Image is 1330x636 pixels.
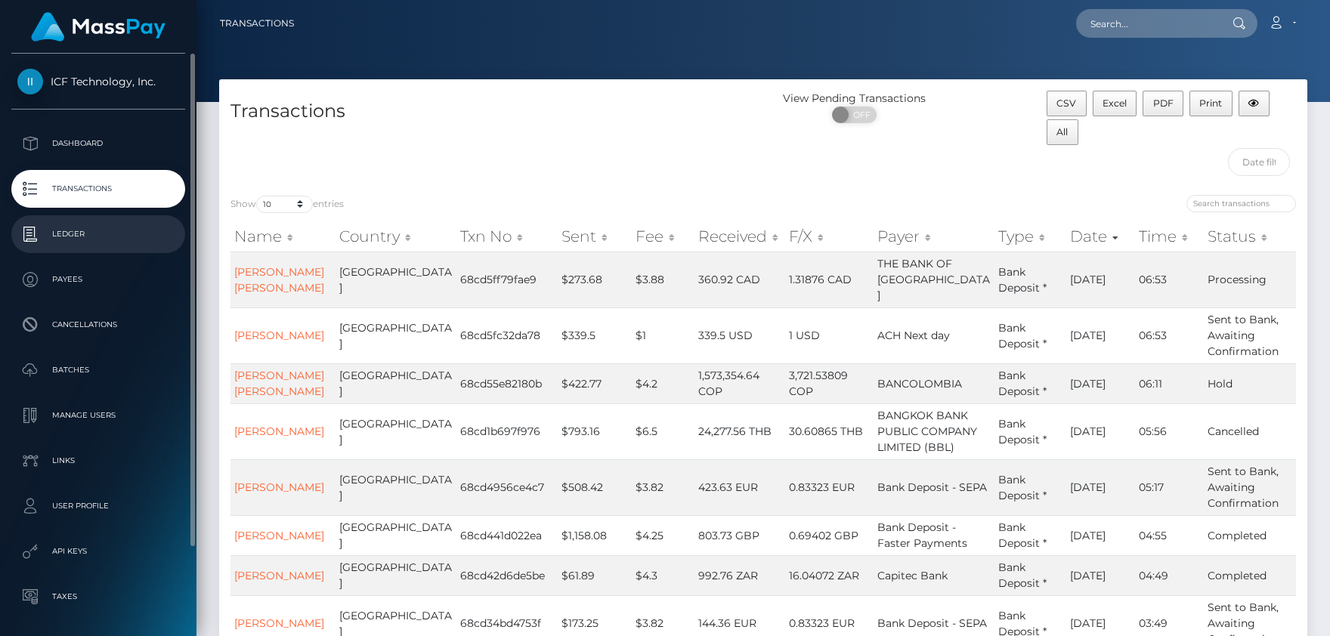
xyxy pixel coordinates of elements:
button: Print [1189,91,1233,116]
a: User Profile [11,487,185,525]
td: [DATE] [1066,252,1135,307]
th: Type: activate to sort column ascending [994,221,1066,252]
td: 30.60865 THB [785,403,874,459]
span: Capitec Bank [877,569,948,582]
a: Taxes [11,578,185,616]
span: BANGKOK BANK PUBLIC COMPANY LIMITED (BBL) [877,409,977,454]
span: BANCOLOMBIA [877,377,962,391]
td: [DATE] [1066,307,1135,363]
span: Bank Deposit - Faster Payments [877,520,967,550]
td: $273.68 [558,252,632,307]
td: 06:53 [1135,307,1205,363]
input: Search... [1076,9,1218,38]
button: Column visibility [1239,91,1270,116]
td: $61.89 [558,555,632,595]
span: Bank Deposit - SEPA [877,480,987,494]
td: Sent to Bank, Awaiting Confirmation [1204,307,1296,363]
td: 803.73 GBP [694,515,785,555]
a: Dashboard [11,125,185,162]
button: PDF [1143,91,1183,116]
span: All [1056,126,1068,137]
td: $6.5 [632,403,694,459]
td: 339.5 USD [694,307,785,363]
td: Bank Deposit * [994,363,1066,403]
td: $339.5 [558,307,632,363]
p: Transactions [17,178,179,200]
th: F/X: activate to sort column ascending [785,221,874,252]
td: 05:56 [1135,403,1205,459]
button: Excel [1093,91,1137,116]
span: CSV [1056,97,1076,109]
span: OFF [840,107,878,123]
a: Batches [11,351,185,389]
th: Sent: activate to sort column ascending [558,221,632,252]
td: 06:53 [1135,252,1205,307]
span: PDF [1153,97,1174,109]
td: $3.88 [632,252,694,307]
span: Excel [1103,97,1127,109]
td: Sent to Bank, Awaiting Confirmation [1204,459,1296,515]
td: [GEOGRAPHIC_DATA] [336,363,456,403]
td: 06:11 [1135,363,1205,403]
a: Transactions [220,8,294,39]
a: [PERSON_NAME] [234,480,324,494]
td: [GEOGRAPHIC_DATA] [336,307,456,363]
td: 992.76 ZAR [694,555,785,595]
td: 68cd441d022ea [456,515,558,555]
td: Completed [1204,515,1296,555]
a: Manage Users [11,397,185,434]
td: Hold [1204,363,1296,403]
a: Ledger [11,215,185,253]
td: 04:55 [1135,515,1205,555]
button: CSV [1047,91,1087,116]
select: Showentries [256,196,313,213]
td: 68cd1b697f976 [456,403,558,459]
td: Bank Deposit * [994,252,1066,307]
td: 04:49 [1135,555,1205,595]
a: [PERSON_NAME] [234,616,324,630]
a: Cancellations [11,306,185,344]
td: 1,573,354.64 COP [694,363,785,403]
td: [DATE] [1066,459,1135,515]
td: Bank Deposit * [994,515,1066,555]
span: THE BANK OF [GEOGRAPHIC_DATA] [877,257,990,302]
td: 05:17 [1135,459,1205,515]
a: Payees [11,261,185,298]
th: Name: activate to sort column ascending [230,221,336,252]
a: [PERSON_NAME] [234,329,324,342]
td: $4.2 [632,363,694,403]
td: Bank Deposit * [994,459,1066,515]
a: Transactions [11,170,185,208]
td: $422.77 [558,363,632,403]
p: Links [17,449,179,472]
td: Bank Deposit * [994,555,1066,595]
td: [DATE] [1066,515,1135,555]
td: [GEOGRAPHIC_DATA] [336,555,456,595]
th: Status: activate to sort column ascending [1204,221,1296,252]
div: View Pending Transactions [763,91,945,107]
td: 16.04072 ZAR [785,555,874,595]
a: [PERSON_NAME] [234,569,324,582]
p: Cancellations [17,313,179,336]
td: Bank Deposit * [994,403,1066,459]
td: [DATE] [1066,363,1135,403]
p: API Keys [17,540,179,563]
span: ACH Next day [877,329,950,342]
a: [PERSON_NAME] [PERSON_NAME] [234,265,324,295]
label: Show entries [230,196,344,213]
p: Payees [17,268,179,291]
td: $3.82 [632,459,694,515]
button: All [1047,119,1078,145]
td: Completed [1204,555,1296,595]
a: API Keys [11,533,185,570]
input: Date filter [1228,148,1291,176]
td: Bank Deposit * [994,307,1066,363]
th: Country: activate to sort column ascending [336,221,456,252]
td: 0.83323 EUR [785,459,874,515]
span: Print [1199,97,1222,109]
td: 3,721.53809 COP [785,363,874,403]
td: 68cd55e82180b [456,363,558,403]
td: [DATE] [1066,403,1135,459]
h4: Transactions [230,98,752,125]
td: $508.42 [558,459,632,515]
